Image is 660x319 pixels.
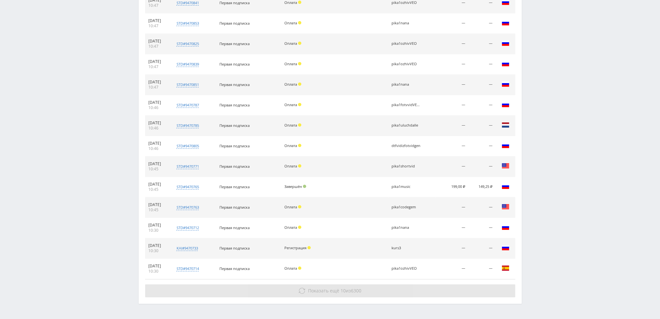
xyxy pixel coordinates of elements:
div: std#9470851 [176,82,199,87]
img: rus.png [502,182,509,190]
div: 10:47 [148,85,167,90]
span: Первая подписка [219,21,250,26]
span: Холд [298,1,301,4]
span: Оплата [284,225,297,230]
div: 10:47 [148,23,167,29]
img: rus.png [502,244,509,252]
td: 199,00 ₽ [435,177,468,197]
div: [DATE] [148,39,167,44]
div: std#9470765 [176,184,199,190]
span: Холд [298,164,301,167]
td: 149,25 ₽ [468,177,495,197]
span: Оплата [284,204,297,209]
td: — [435,13,468,34]
span: Первая подписка [219,82,250,87]
td: — [435,259,468,279]
span: Холд [298,144,301,147]
img: nld.png [502,121,509,129]
span: Оплата [284,102,297,107]
span: Первая подписка [219,225,250,230]
div: std#9470714 [176,266,199,271]
div: 10:47 [148,44,167,49]
div: 10:30 [148,228,167,233]
span: Холд [307,246,311,249]
div: std#9470763 [176,205,199,210]
span: Первая подписка [219,184,250,189]
span: Оплата [284,123,297,128]
div: pika1fotvvidVEO3 [392,103,421,107]
div: [DATE] [148,202,167,207]
td: — [468,116,495,136]
td: — [435,34,468,54]
span: из [308,288,361,294]
div: std#9470825 [176,41,199,46]
div: pika1nana [392,82,421,87]
img: rus.png [502,141,509,149]
div: kai#9470733 [176,246,198,251]
div: [DATE] [148,59,167,64]
img: rus.png [502,19,509,27]
div: [DATE] [148,182,167,187]
span: Первая подписка [219,266,250,271]
td: — [435,197,468,218]
span: Холд [298,266,301,270]
div: [DATE] [148,120,167,126]
span: Холд [298,82,301,86]
td: — [468,136,495,156]
td: — [468,34,495,54]
span: Первая подписка [219,0,250,5]
span: Оплата [284,266,297,271]
div: std#9470853 [176,21,199,26]
span: Показать ещё [308,288,339,294]
div: std#9470805 [176,143,199,149]
div: std#9470785 [176,123,199,128]
div: [DATE] [148,80,167,85]
td: — [435,75,468,95]
span: 10 [341,288,346,294]
div: 10:46 [148,146,167,151]
div: 10:46 [148,105,167,110]
span: Оплата [284,61,297,66]
div: [DATE] [148,243,167,248]
div: std#9470841 [176,0,199,6]
span: Первая подписка [219,205,250,210]
td: — [435,218,468,238]
span: Регистрация [284,245,306,250]
div: [DATE] [148,161,167,166]
td: — [435,54,468,75]
span: Оплата [284,164,297,168]
span: Оплата [284,82,297,87]
div: 10:30 [148,269,167,274]
div: 10:47 [148,3,167,8]
div: pika1nana [392,21,421,25]
div: [DATE] [148,264,167,269]
td: — [468,13,495,34]
div: std#9470712 [176,225,199,230]
td: — [468,95,495,116]
div: pika1nana [392,226,421,230]
div: pika1ozhivVEO [392,266,421,271]
span: Холд [298,205,301,208]
span: Оплата [284,41,297,46]
td: — [468,197,495,218]
span: Первая подписка [219,164,250,169]
span: Подтвержден [303,185,306,188]
span: Холд [298,62,301,65]
div: [DATE] [148,223,167,228]
div: 10:45 [148,166,167,172]
div: 10:47 [148,64,167,69]
div: 10:45 [148,207,167,213]
div: std#9470771 [176,164,199,169]
img: usa.png [502,162,509,170]
td: — [435,238,468,259]
span: Первая подписка [219,41,250,46]
div: pika1codegem [392,205,421,209]
td: — [435,156,468,177]
span: Оплата [284,143,297,148]
span: Первая подписка [219,103,250,107]
div: pika1music [392,185,421,189]
td: — [435,95,468,116]
span: Первая подписка [219,62,250,67]
img: rus.png [502,223,509,231]
img: usa.png [502,203,509,211]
